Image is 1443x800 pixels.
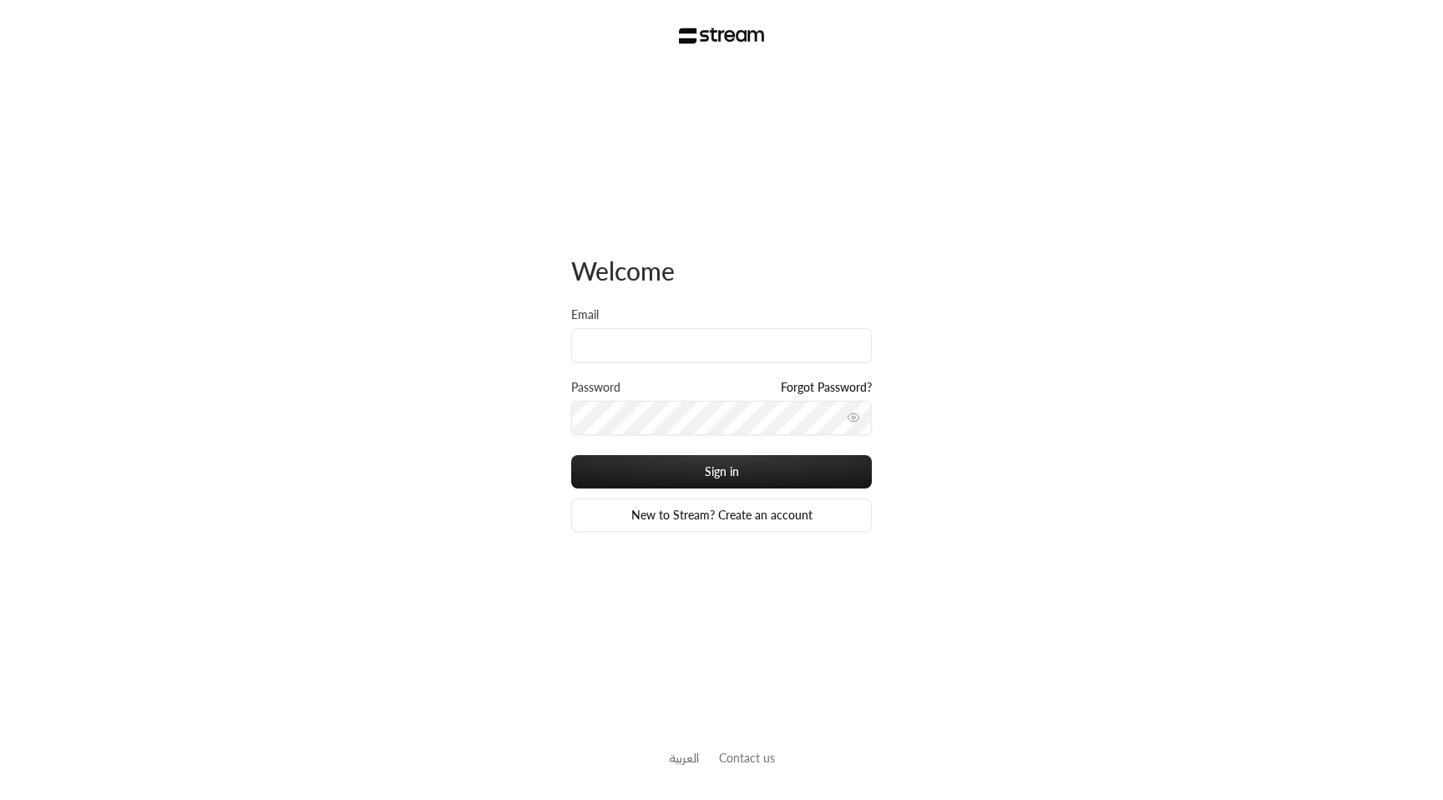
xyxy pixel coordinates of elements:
img: Stream Logo [679,28,765,44]
button: Sign in [571,455,872,489]
a: Forgot Password? [781,379,872,396]
button: toggle password visibility [840,404,867,431]
a: Contact us [719,751,775,765]
a: العربية [669,742,699,773]
label: Password [571,379,620,396]
label: Email [571,306,599,323]
a: New to Stream? Create an account [571,499,872,532]
span: Welcome [571,256,675,286]
button: Contact us [719,749,775,767]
